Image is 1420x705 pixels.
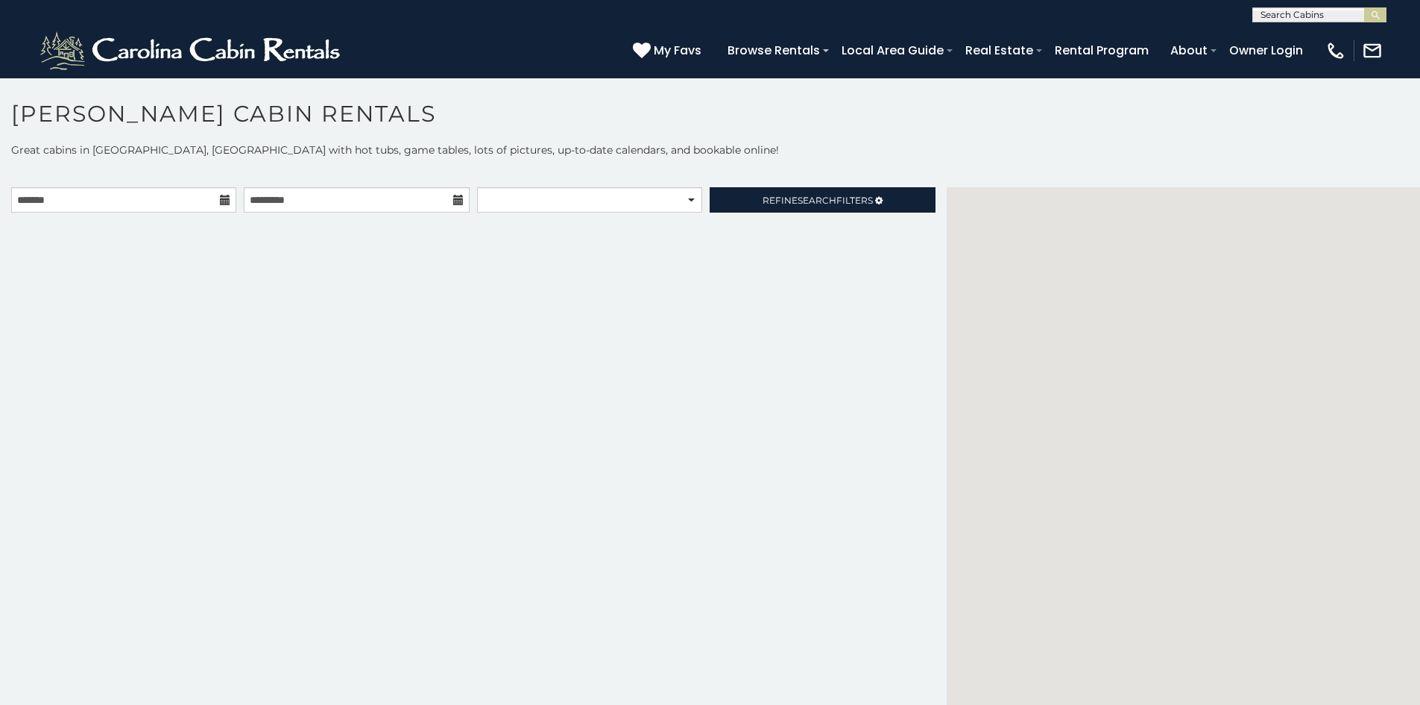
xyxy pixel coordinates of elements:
[1362,40,1383,61] img: mail-regular-white.png
[1325,40,1346,61] img: phone-regular-white.png
[798,195,836,206] span: Search
[710,187,935,213] a: RefineSearchFilters
[37,28,347,73] img: White-1-2.png
[654,41,701,60] span: My Favs
[1163,37,1215,63] a: About
[958,37,1041,63] a: Real Estate
[720,37,827,63] a: Browse Rentals
[834,37,951,63] a: Local Area Guide
[763,195,873,206] span: Refine Filters
[633,41,705,60] a: My Favs
[1222,37,1310,63] a: Owner Login
[1047,37,1156,63] a: Rental Program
